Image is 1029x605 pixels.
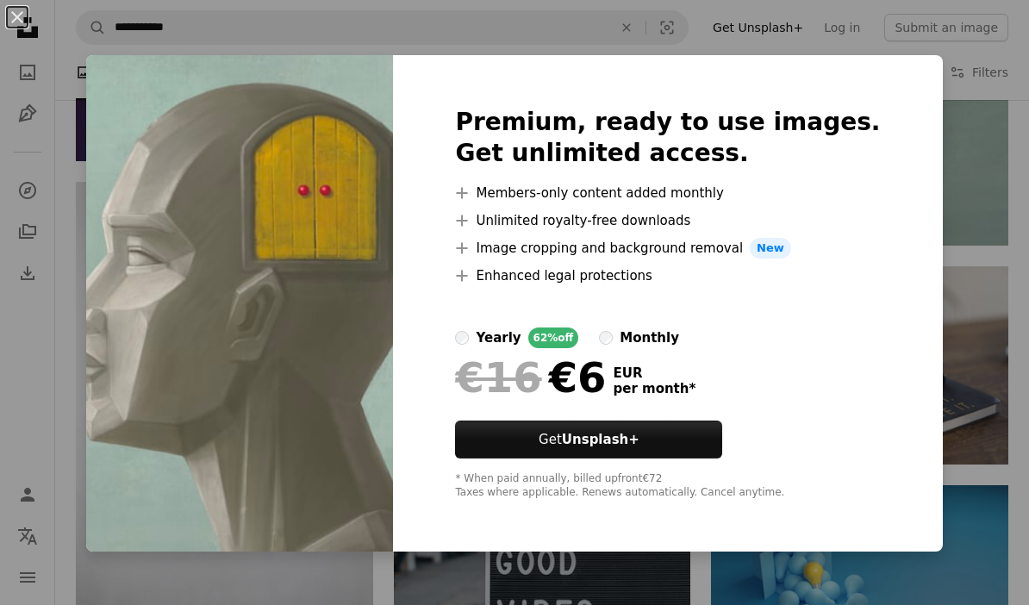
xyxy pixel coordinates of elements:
li: Enhanced legal protections [455,265,880,286]
span: €16 [455,355,541,400]
h2: Premium, ready to use images. Get unlimited access. [455,107,880,169]
input: monthly [599,331,613,345]
div: monthly [620,327,679,348]
div: * When paid annually, billed upfront €72 Taxes where applicable. Renews automatically. Cancel any... [455,472,880,500]
div: 62% off [528,327,579,348]
input: yearly62%off [455,331,469,345]
li: Members-only content added monthly [455,183,880,203]
strong: Unsplash+ [562,432,639,447]
div: yearly [476,327,521,348]
span: per month * [613,381,695,396]
span: EUR [613,365,695,381]
img: premium_photo-1682308325188-fea7a95964b1 [86,55,393,552]
li: Image cropping and background removal [455,238,880,259]
span: New [750,238,791,259]
li: Unlimited royalty-free downloads [455,210,880,231]
button: GetUnsplash+ [455,421,722,458]
div: €6 [455,355,606,400]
